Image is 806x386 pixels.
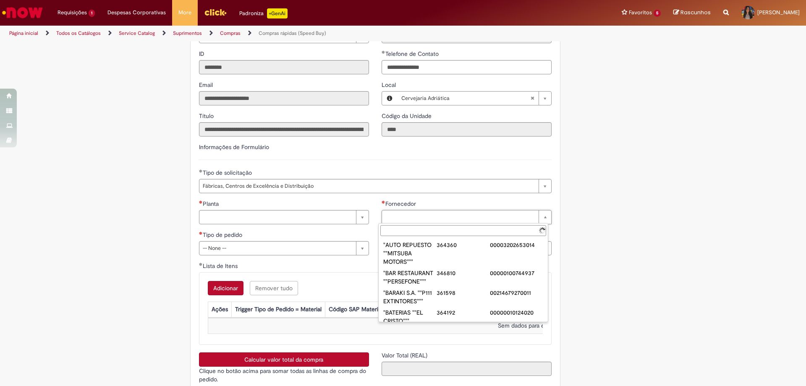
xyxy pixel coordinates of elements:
div: 364192 [437,308,490,317]
div: "BARAKI S.A. ""P111 EXTINTORES""" [383,289,437,305]
div: 00000010124020 [490,308,543,317]
ul: Fornecedor [379,238,548,322]
div: 346810 [437,269,490,277]
div: 00214679270011 [490,289,543,297]
div: 00003202653014 [490,241,543,249]
div: "BATERIAS ""EL CRISTO""" [383,308,437,325]
div: "AUTO REPUESTO ""MITSUBA MOTORS""" [383,241,437,266]
div: 00000100744937 [490,269,543,277]
div: "BAR RESTAURANT ""PERSEFONE""" [383,269,437,286]
div: 361598 [437,289,490,297]
div: 364360 [437,241,490,249]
